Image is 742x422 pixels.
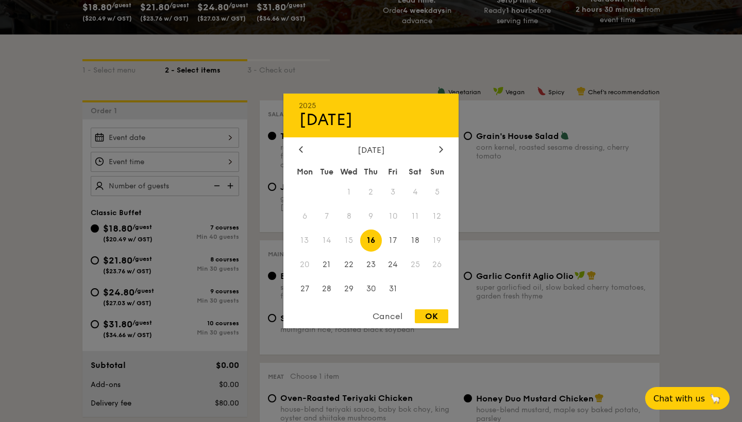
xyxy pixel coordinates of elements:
span: 28 [316,277,338,300]
span: 10 [382,205,404,227]
span: 14 [316,230,338,252]
div: [DATE] [299,110,443,130]
span: Chat with us [653,394,705,403]
span: 16 [360,230,382,252]
span: 3 [382,181,404,203]
span: 1 [338,181,360,203]
span: 4 [404,181,426,203]
span: 5 [426,181,448,203]
span: 21 [316,253,338,275]
span: 12 [426,205,448,227]
span: 🦙 [709,393,721,405]
span: 8 [338,205,360,227]
span: 27 [294,277,316,300]
div: Tue [316,163,338,181]
span: 31 [382,277,404,300]
span: 6 [294,205,316,227]
span: 17 [382,230,404,252]
div: Fri [382,163,404,181]
span: 23 [360,253,382,275]
span: 22 [338,253,360,275]
div: Cancel [362,309,413,323]
span: 9 [360,205,382,227]
span: 30 [360,277,382,300]
button: Chat with us🦙 [645,387,730,410]
div: [DATE] [299,145,443,155]
span: 19 [426,230,448,252]
span: 18 [404,230,426,252]
span: 25 [404,253,426,275]
div: 2025 [299,101,443,110]
span: 20 [294,253,316,275]
div: Wed [338,163,360,181]
span: 13 [294,230,316,252]
span: 11 [404,205,426,227]
span: 24 [382,253,404,275]
span: 29 [338,277,360,300]
span: 26 [426,253,448,275]
div: Thu [360,163,382,181]
span: 2 [360,181,382,203]
span: 15 [338,230,360,252]
div: OK [415,309,448,323]
div: Sun [426,163,448,181]
div: Mon [294,163,316,181]
span: 7 [316,205,338,227]
div: Sat [404,163,426,181]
